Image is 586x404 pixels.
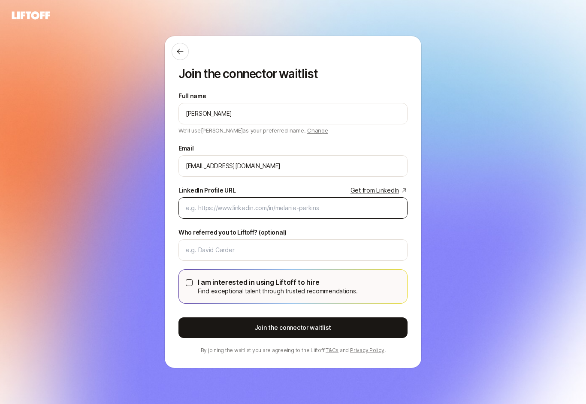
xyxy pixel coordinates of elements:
p: Find exceptional talent through trusted recommendations. [198,286,357,296]
label: Full name [178,91,206,101]
input: e.g. https://www.linkedin.com/in/melanie-perkins [186,203,400,213]
p: We'll use [PERSON_NAME] as your preferred name. [178,124,328,135]
p: By joining the waitlist you are agreeing to the Liftoff and . [178,347,408,354]
input: e.g. David Carder [186,245,400,255]
label: Who referred you to Liftoff? (optional) [178,227,287,238]
button: I am interested in using Liftoff to hireFind exceptional talent through trusted recommendations. [186,279,193,286]
button: Join the connector waitlist [178,317,408,338]
span: Change [307,127,328,134]
a: T&Cs [326,347,338,353]
a: Get from LinkedIn [350,185,408,196]
p: I am interested in using Liftoff to hire [198,277,357,288]
div: LinkedIn Profile URL [178,185,236,196]
a: Privacy Policy [350,347,384,353]
input: e.g. melanie@liftoff.xyz [186,161,400,171]
label: Email [178,143,194,154]
input: e.g. Melanie Perkins [186,109,400,119]
p: Join the connector waitlist [178,67,408,81]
